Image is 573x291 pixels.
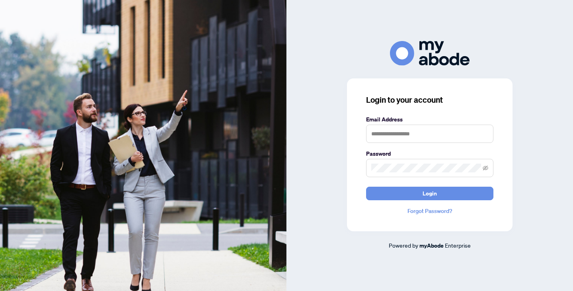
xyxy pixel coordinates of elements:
span: Powered by [389,242,418,249]
a: Forgot Password? [366,207,493,215]
span: Enterprise [445,242,471,249]
h3: Login to your account [366,94,493,105]
button: Login [366,187,493,200]
label: Email Address [366,115,493,124]
span: Login [423,187,437,200]
span: eye-invisible [483,165,488,171]
a: myAbode [419,241,444,250]
img: ma-logo [390,41,470,65]
label: Password [366,149,493,158]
